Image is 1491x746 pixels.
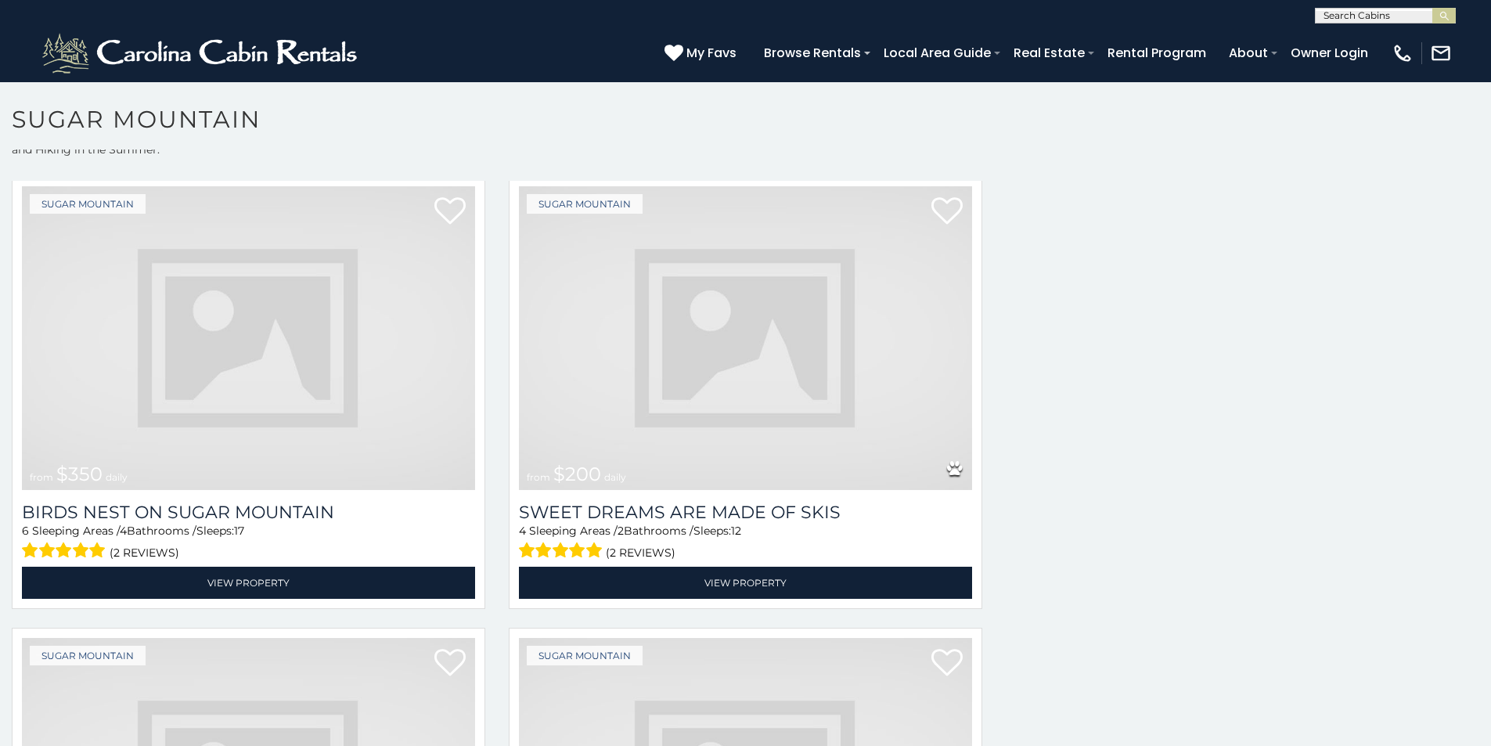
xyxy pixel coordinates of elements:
[618,524,624,538] span: 2
[434,196,466,229] a: Add to favorites
[519,502,972,523] a: Sweet Dreams Are Made Of Skis
[1221,39,1276,67] a: About
[22,524,29,538] span: 6
[527,471,550,483] span: from
[1283,39,1376,67] a: Owner Login
[519,186,972,490] a: from $200 daily
[756,39,869,67] a: Browse Rentals
[22,186,475,490] img: dummy-image.jpg
[731,524,741,538] span: 12
[39,30,364,77] img: White-1-2.png
[519,524,526,538] span: 4
[527,194,643,214] a: Sugar Mountain
[22,523,475,563] div: Sleeping Areas / Bathrooms / Sleeps:
[606,542,675,563] span: (2 reviews)
[527,646,643,665] a: Sugar Mountain
[22,567,475,599] a: View Property
[519,523,972,563] div: Sleeping Areas / Bathrooms / Sleeps:
[931,196,963,229] a: Add to favorites
[234,524,244,538] span: 17
[686,43,736,63] span: My Favs
[1100,39,1214,67] a: Rental Program
[1392,42,1414,64] img: phone-regular-white.png
[30,646,146,665] a: Sugar Mountain
[1006,39,1093,67] a: Real Estate
[931,647,963,680] a: Add to favorites
[106,471,128,483] span: daily
[519,567,972,599] a: View Property
[519,186,972,490] img: dummy-image.jpg
[110,542,179,563] span: (2 reviews)
[876,39,999,67] a: Local Area Guide
[30,194,146,214] a: Sugar Mountain
[30,471,53,483] span: from
[22,502,475,523] a: Birds Nest On Sugar Mountain
[22,186,475,490] a: from $350 daily
[56,463,103,485] span: $350
[604,471,626,483] span: daily
[1430,42,1452,64] img: mail-regular-white.png
[664,43,740,63] a: My Favs
[553,463,601,485] span: $200
[120,524,127,538] span: 4
[434,647,466,680] a: Add to favorites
